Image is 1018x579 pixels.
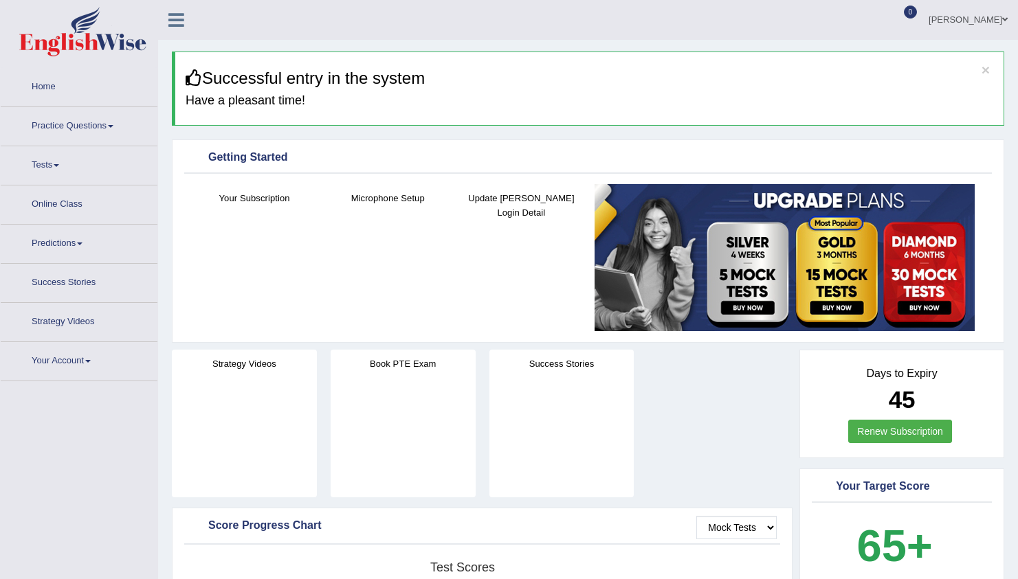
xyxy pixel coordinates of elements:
[1,146,157,181] a: Tests
[1,68,157,102] a: Home
[461,191,581,220] h4: Update [PERSON_NAME] Login Detail
[889,386,916,413] b: 45
[489,356,634,371] h4: Success Stories
[815,477,988,497] div: Your Target Score
[328,191,447,205] h4: Microphone Setup
[904,5,918,19] span: 0
[595,184,975,331] img: small5.jpg
[172,356,317,371] h4: Strategy Videos
[186,94,993,108] h4: Have a pleasant time!
[856,521,932,571] b: 65+
[815,367,988,380] h4: Days to Expiry
[188,516,777,536] div: Score Progress Chart
[1,225,157,259] a: Predictions
[1,185,157,220] a: Online Class
[186,69,993,87] h3: Successful entry in the system
[1,342,157,376] a: Your Account
[331,356,476,371] h4: Book PTE Exam
[195,191,314,205] h4: Your Subscription
[982,63,990,77] button: ×
[1,303,157,337] a: Strategy Videos
[1,107,157,141] a: Practice Questions
[188,148,988,168] div: Getting Started
[1,264,157,298] a: Success Stories
[430,560,495,574] tspan: Test scores
[848,420,952,443] a: Renew Subscription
